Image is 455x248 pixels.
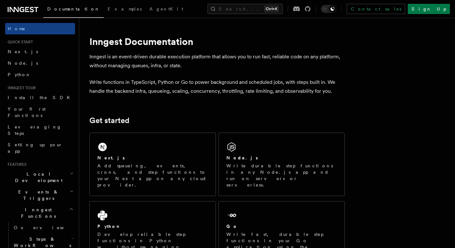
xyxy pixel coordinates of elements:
span: Documentation [47,6,100,11]
a: Setting up your app [5,139,75,157]
p: Inngest is an event-driven durable execution platform that allows you to run fast, reliable code ... [89,52,345,70]
a: Install the SDK [5,92,75,103]
p: Add queueing, events, crons, and step functions to your Next app on any cloud provider. [97,163,208,188]
button: Local Development [5,168,75,186]
h2: Go [226,223,238,230]
a: Leveraging Steps [5,121,75,139]
p: Write functions in TypeScript, Python or Go to power background and scheduled jobs, with steps bu... [89,78,345,96]
span: Quick start [5,40,33,45]
a: Overview [11,222,75,233]
a: Examples [104,2,146,17]
span: Events & Triggers [5,189,70,201]
button: Inngest Functions [5,204,75,222]
a: Get started [89,116,129,125]
h1: Inngest Documentation [89,36,345,47]
a: Home [5,23,75,34]
span: Install the SDK [8,95,74,100]
span: Next.js [8,49,38,54]
span: Node.js [8,61,38,66]
button: Events & Triggers [5,186,75,204]
span: Inngest tour [5,85,36,91]
button: Search...Ctrl+K [208,4,283,14]
span: Examples [108,6,142,11]
kbd: Ctrl+K [264,6,279,12]
span: Inngest Functions [5,207,69,219]
span: Features [5,162,27,167]
a: AgentKit [146,2,187,17]
a: Next.jsAdd queueing, events, crons, and step functions to your Next app on any cloud provider. [89,133,216,196]
span: Home [8,26,26,32]
h2: Next.js [97,155,125,161]
h2: Python [97,223,121,230]
h2: Node.js [226,155,258,161]
button: Toggle dark mode [321,5,336,13]
a: Your first Functions [5,103,75,121]
span: Local Development [5,171,70,184]
a: Python [5,69,75,80]
span: Your first Functions [8,106,46,118]
span: Python [8,72,31,77]
span: Overview [14,225,80,230]
span: Leveraging Steps [8,124,62,136]
a: Next.js [5,46,75,57]
a: Sign Up [408,4,450,14]
span: Setting up your app [8,142,63,154]
a: Node.js [5,57,75,69]
p: Write durable step functions in any Node.js app and run on servers or serverless. [226,163,337,188]
a: Node.jsWrite durable step functions in any Node.js app and run on servers or serverless. [218,133,345,196]
a: Documentation [43,2,104,18]
a: Contact sales [347,4,405,14]
span: AgentKit [149,6,183,11]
